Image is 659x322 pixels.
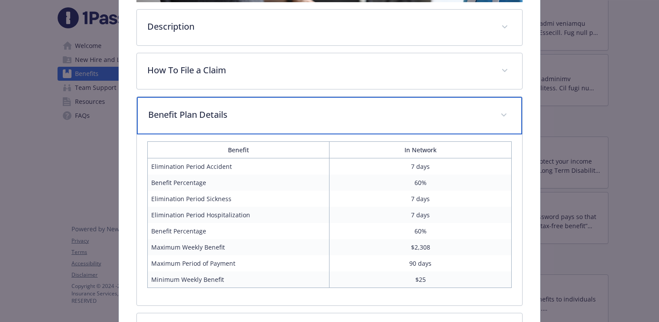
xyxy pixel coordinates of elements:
div: Benefit Plan Details [137,97,522,134]
td: 7 days [329,191,511,207]
td: Minimum Weekly Benefit [148,271,329,288]
td: $25 [329,271,511,288]
p: Benefit Plan Details [148,108,490,121]
td: Elimination Period Hospitalization [148,207,329,223]
th: In Network [329,141,511,158]
td: Maximum Weekly Benefit [148,239,329,255]
td: Benefit Percentage [148,223,329,239]
td: $2,308 [329,239,511,255]
td: Maximum Period of Payment [148,255,329,271]
td: 60% [329,175,511,191]
div: Description [137,10,522,45]
div: Benefit Plan Details [137,134,522,305]
p: How To File a Claim [147,64,491,77]
td: Elimination Period Accident [148,158,329,175]
p: Description [147,20,491,33]
td: 7 days [329,207,511,223]
td: Elimination Period Sickness [148,191,329,207]
div: How To File a Claim [137,53,522,89]
td: 90 days [329,255,511,271]
td: Benefit Percentage [148,175,329,191]
th: Benefit [148,141,329,158]
td: 60% [329,223,511,239]
td: 7 days [329,158,511,175]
